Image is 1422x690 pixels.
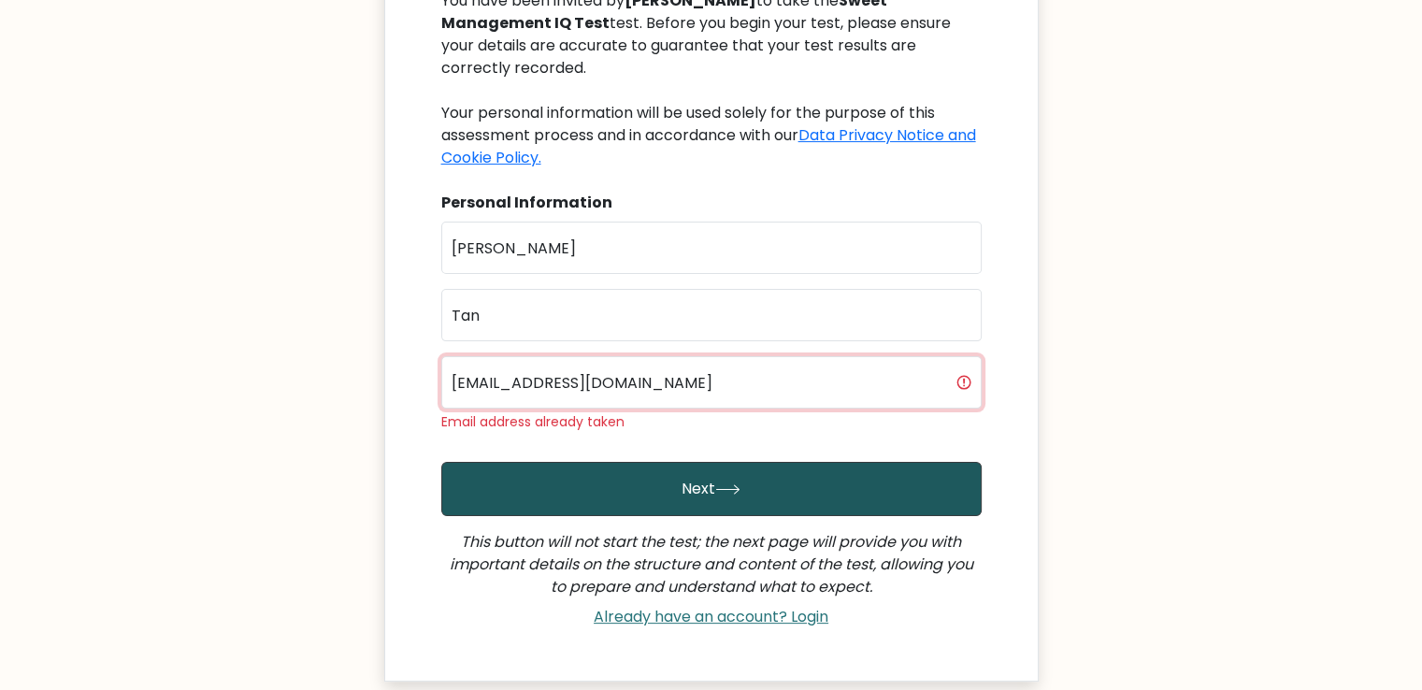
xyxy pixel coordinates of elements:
div: Personal Information [441,192,982,214]
i: This button will not start the test; the next page will provide you with important details on the... [450,531,973,597]
input: Email [441,356,982,409]
div: Email address already taken [441,412,982,432]
a: Data Privacy Notice and Cookie Policy. [441,124,976,168]
input: First name [441,222,982,274]
button: Next [441,462,982,516]
input: Last name [441,289,982,341]
a: Already have an account? Login [586,606,836,627]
